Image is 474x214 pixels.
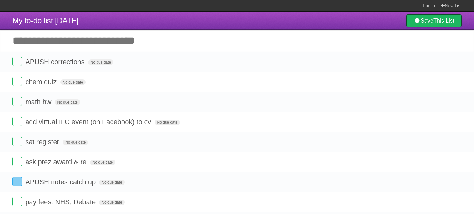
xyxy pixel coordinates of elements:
[60,79,86,85] span: No due date
[25,118,152,126] span: add virtual ILC event (on Facebook) to cv
[12,97,22,106] label: Done
[25,178,97,186] span: APUSH notes catch up
[25,158,88,166] span: ask prez award & re
[88,59,113,65] span: No due date
[90,160,115,165] span: No due date
[99,180,124,185] span: No due date
[12,57,22,66] label: Done
[25,78,58,86] span: chem quiz
[25,98,53,106] span: math hw
[433,18,454,24] b: This List
[12,177,22,186] label: Done
[12,157,22,166] label: Done
[12,77,22,86] label: Done
[12,137,22,146] label: Done
[25,58,86,66] span: APUSH corrections
[25,138,61,146] span: sat register
[12,117,22,126] label: Done
[63,140,88,145] span: No due date
[99,200,124,205] span: No due date
[55,99,80,105] span: No due date
[406,14,462,27] a: SaveThis List
[155,120,180,125] span: No due date
[25,198,97,206] span: pay fees: NHS, Debate
[12,16,79,25] span: My to-do list [DATE]
[12,197,22,206] label: Done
